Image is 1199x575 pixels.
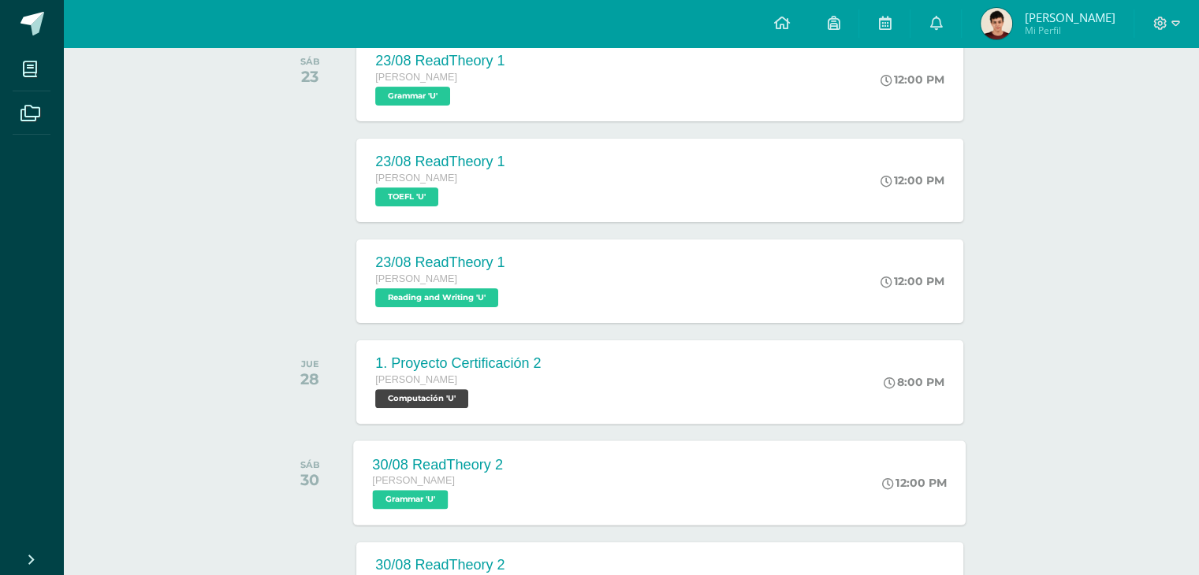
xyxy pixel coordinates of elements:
span: [PERSON_NAME] [375,172,457,184]
span: Reading and Writing 'U' [375,288,498,307]
div: JUE [300,358,319,369]
div: 30 [300,470,320,489]
span: [PERSON_NAME] [1024,9,1115,25]
span: [PERSON_NAME] [375,374,457,385]
span: Grammar 'U' [373,490,449,509]
div: 8:00 PM [884,375,944,389]
span: Computación 'U' [375,389,468,408]
div: 12:00 PM [881,274,944,288]
span: Grammar 'U' [375,87,450,106]
div: 23/08 ReadTheory 1 [375,154,505,170]
div: 12:00 PM [881,72,944,87]
span: [PERSON_NAME] [375,273,457,284]
div: 28 [300,369,319,388]
div: SÁB [300,56,320,67]
img: d0e44063d19e54253f2068ba2aa0c258.png [981,8,1012,39]
div: 30/08 ReadTheory 2 [373,456,504,473]
span: TOEFL 'U' [375,187,438,206]
div: 12:00 PM [881,173,944,187]
div: SÁB [300,459,320,470]
div: 1. Proyecto Certificación 2 [375,355,541,372]
span: [PERSON_NAME] [375,72,457,83]
div: 30/08 ReadTheory 2 [375,557,505,573]
div: 23/08 ReadTheory 1 [375,254,505,271]
div: 23/08 ReadTheory 1 [375,53,505,69]
span: Mi Perfil [1024,24,1115,37]
span: [PERSON_NAME] [373,475,456,486]
div: 23 [300,67,320,86]
div: 12:00 PM [883,476,948,490]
